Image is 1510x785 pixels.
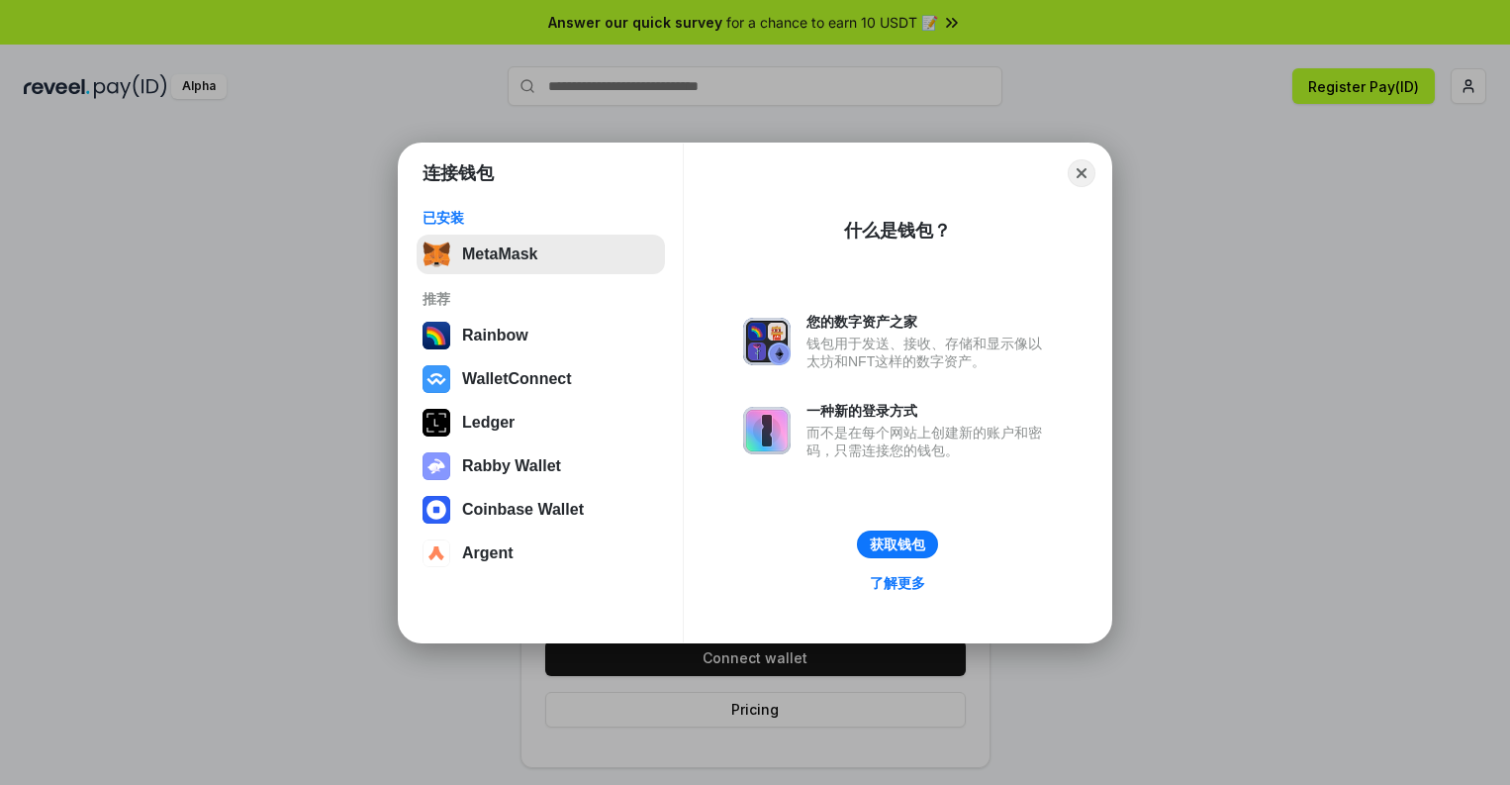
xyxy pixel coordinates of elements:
div: Rabby Wallet [462,457,561,475]
img: svg+xml,%3Csvg%20xmlns%3D%22http%3A%2F%2Fwww.w3.org%2F2000%2Fsvg%22%20fill%3D%22none%22%20viewBox... [743,318,791,365]
button: Rabby Wallet [417,446,665,486]
img: svg+xml,%3Csvg%20width%3D%2228%22%20height%3D%2228%22%20viewBox%3D%220%200%2028%2028%22%20fill%3D... [423,365,450,393]
div: 一种新的登录方式 [806,402,1052,420]
h1: 连接钱包 [423,161,494,185]
div: 推荐 [423,290,659,308]
div: Argent [462,544,514,562]
div: 而不是在每个网站上创建新的账户和密码，只需连接您的钱包。 [806,424,1052,459]
a: 了解更多 [858,570,937,596]
div: MetaMask [462,245,537,263]
div: Coinbase Wallet [462,501,584,519]
div: 什么是钱包？ [844,219,951,243]
img: svg+xml,%3Csvg%20xmlns%3D%22http%3A%2F%2Fwww.w3.org%2F2000%2Fsvg%22%20fill%3D%22none%22%20viewBox... [743,407,791,454]
div: 您的数字资产之家 [806,313,1052,331]
button: 获取钱包 [857,531,938,558]
img: svg+xml,%3Csvg%20xmlns%3D%22http%3A%2F%2Fwww.w3.org%2F2000%2Fsvg%22%20fill%3D%22none%22%20viewBox... [423,452,450,480]
img: svg+xml,%3Csvg%20xmlns%3D%22http%3A%2F%2Fwww.w3.org%2F2000%2Fsvg%22%20width%3D%2228%22%20height%3... [423,409,450,437]
img: svg+xml,%3Csvg%20fill%3D%22none%22%20height%3D%2233%22%20viewBox%3D%220%200%2035%2033%22%20width%... [423,241,450,268]
button: Rainbow [417,316,665,355]
button: MetaMask [417,235,665,274]
div: 已安装 [423,209,659,227]
button: WalletConnect [417,359,665,399]
button: Close [1068,159,1095,187]
img: svg+xml,%3Csvg%20width%3D%2228%22%20height%3D%2228%22%20viewBox%3D%220%200%2028%2028%22%20fill%3D... [423,496,450,524]
img: svg+xml,%3Csvg%20width%3D%2228%22%20height%3D%2228%22%20viewBox%3D%220%200%2028%2028%22%20fill%3D... [423,540,450,567]
div: 钱包用于发送、接收、存储和显示像以太坊和NFT这样的数字资产。 [806,335,1052,370]
div: Rainbow [462,327,528,344]
button: Ledger [417,403,665,442]
div: 了解更多 [870,574,925,592]
div: WalletConnect [462,370,572,388]
button: Coinbase Wallet [417,490,665,530]
img: svg+xml,%3Csvg%20width%3D%22120%22%20height%3D%22120%22%20viewBox%3D%220%200%20120%20120%22%20fil... [423,322,450,349]
button: Argent [417,534,665,573]
div: 获取钱包 [870,536,925,553]
div: Ledger [462,414,515,432]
